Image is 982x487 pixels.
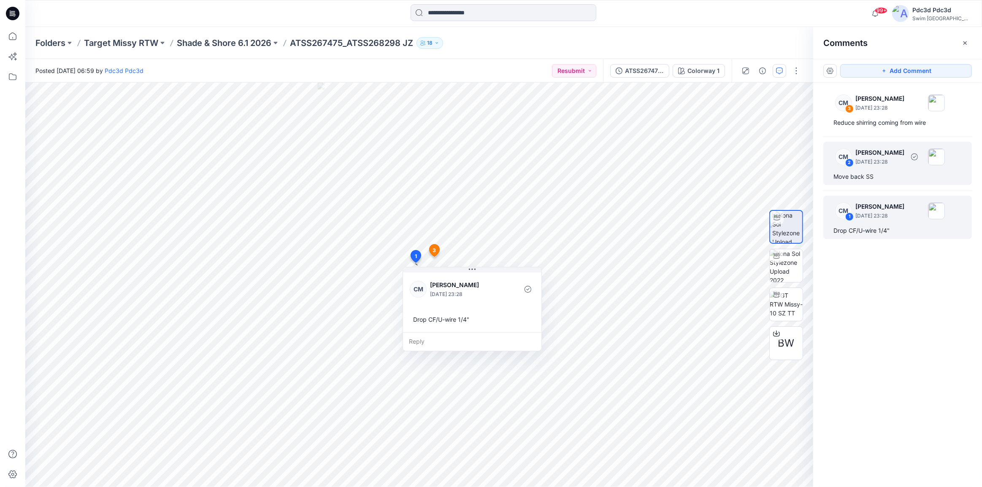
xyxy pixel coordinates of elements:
p: 18 [427,38,433,48]
p: [PERSON_NAME] [855,148,904,158]
button: Add Comment [840,64,972,78]
div: Reduce shirring coming from wire [833,118,962,128]
span: BW [778,336,795,351]
img: TGT RTW Missy-10 SZ TT [770,291,803,317]
div: CM [835,94,852,111]
a: Target Missy RTW [84,37,158,49]
button: Colorway 1 [673,64,725,78]
p: [DATE] 23:28 [855,212,904,220]
div: Drop CF/U-wire 1/4" [833,226,962,236]
button: ATSS267475_ATSS268298 JZ [610,64,669,78]
p: [PERSON_NAME] [430,280,499,290]
img: Kona Sol Stylezone Upload 2022 [770,249,803,282]
span: Posted [DATE] 06:59 by [35,66,143,75]
img: Kona Sol Stylezone Upload 2022 [772,211,802,243]
div: CM [835,202,852,219]
img: avatar [892,5,909,22]
span: 3 [433,247,436,254]
div: Swim [GEOGRAPHIC_DATA] [912,15,971,22]
h2: Comments [823,38,868,48]
p: [DATE] 23:28 [855,104,904,112]
div: Move back SS [833,172,962,182]
div: 1 [845,213,854,221]
div: ATSS267475_ATSS268298 JZ [625,66,664,75]
div: CM [835,148,852,165]
div: CM [410,281,427,298]
a: Folders [35,37,65,49]
button: Details [756,64,769,78]
a: Pdc3d Pdc3d [105,67,143,74]
div: Drop CF/U-wire 1/4" [410,312,535,327]
div: 2 [845,159,854,167]
button: 18 [417,37,443,49]
div: Colorway 1 [687,66,720,75]
div: 3 [845,105,854,113]
span: 99+ [875,7,887,14]
p: [PERSON_NAME] [855,94,904,104]
p: [DATE] 23:28 [430,290,499,299]
p: [PERSON_NAME] [855,202,904,212]
div: Reply [403,332,541,351]
p: [DATE] 23:28 [855,158,904,166]
p: ATSS267475_ATSS268298 JZ [290,37,413,49]
div: Pdc3d Pdc3d [912,5,971,15]
a: Shade & Shore 6.1 2026 [177,37,271,49]
span: 1 [415,253,417,260]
